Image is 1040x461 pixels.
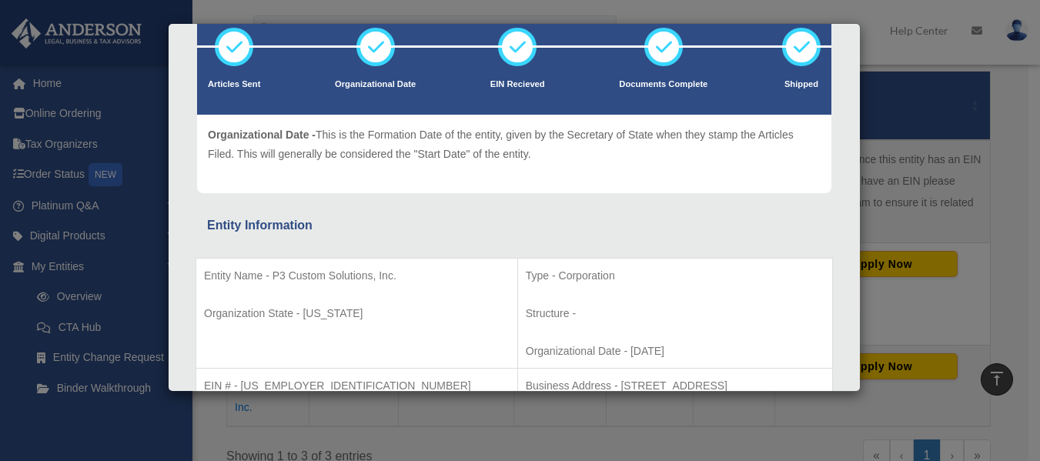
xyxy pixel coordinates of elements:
p: Organizational Date [335,77,416,92]
p: Organization State - [US_STATE] [204,304,510,323]
p: Structure - [526,304,824,323]
p: Organizational Date - [DATE] [526,342,824,361]
div: Entity Information [207,215,821,236]
p: EIN # - [US_EMPLOYER_IDENTIFICATION_NUMBER] [204,376,510,396]
p: Documents Complete [619,77,707,92]
p: EIN Recieved [490,77,545,92]
p: Type - Corporation [526,266,824,286]
p: Entity Name - P3 Custom Solutions, Inc. [204,266,510,286]
span: Organizational Date - [208,129,316,141]
p: Shipped [782,77,821,92]
p: This is the Formation Date of the entity, given by the Secretary of State when they stamp the Art... [208,125,821,163]
p: Articles Sent [208,77,260,92]
p: Business Address - [STREET_ADDRESS] [526,376,824,396]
